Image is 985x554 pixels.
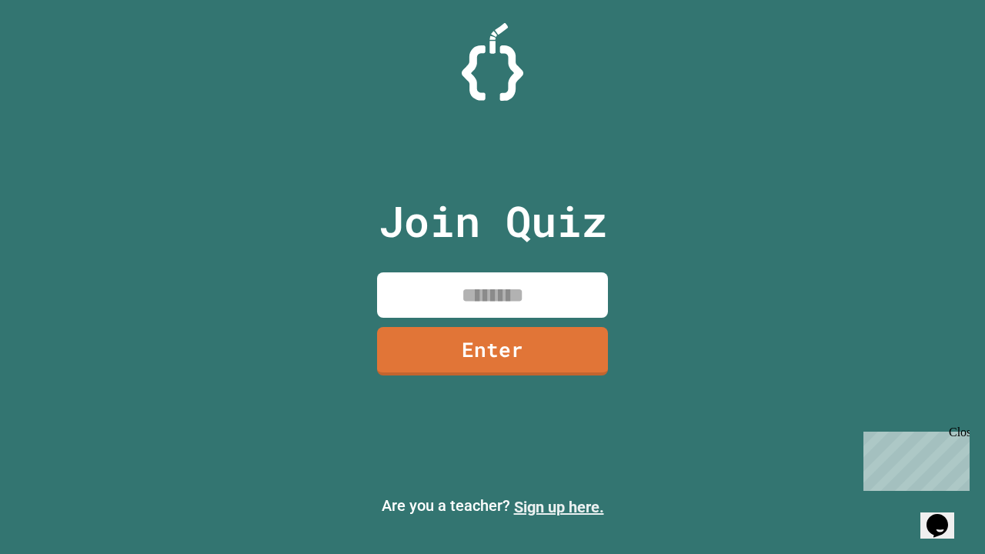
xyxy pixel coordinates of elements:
a: Enter [377,327,608,375]
iframe: chat widget [857,426,970,491]
p: Are you a teacher? [12,494,973,519]
a: Sign up here. [514,498,604,516]
div: Chat with us now!Close [6,6,106,98]
iframe: chat widget [920,492,970,539]
p: Join Quiz [379,189,607,253]
img: Logo.svg [462,23,523,101]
